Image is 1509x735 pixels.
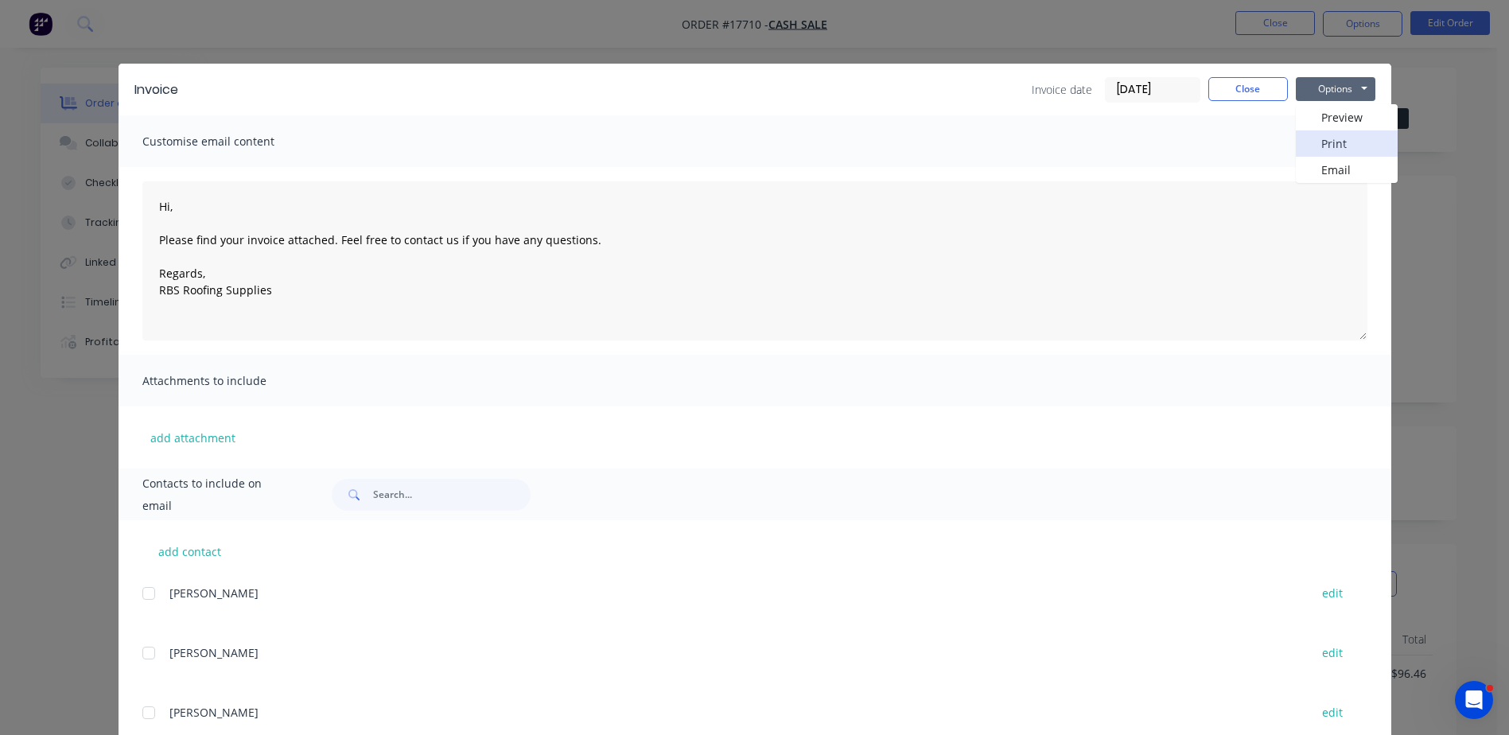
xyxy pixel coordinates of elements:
[1208,77,1288,101] button: Close
[1296,130,1398,157] button: Print
[373,479,531,511] input: Search...
[1313,642,1352,663] button: edit
[142,370,317,392] span: Attachments to include
[1296,157,1398,183] button: Email
[169,705,259,720] span: [PERSON_NAME]
[1455,681,1493,719] iframe: Intercom live chat
[1313,582,1352,604] button: edit
[1296,77,1375,101] button: Options
[142,426,243,449] button: add attachment
[1296,104,1398,130] button: Preview
[134,80,178,99] div: Invoice
[1032,81,1092,98] span: Invoice date
[142,472,293,517] span: Contacts to include on email
[169,585,259,601] span: [PERSON_NAME]
[142,539,238,563] button: add contact
[1313,702,1352,723] button: edit
[142,130,317,153] span: Customise email content
[142,181,1367,340] textarea: Hi, Please find your invoice attached. Feel free to contact us if you have any questions. Regards...
[169,645,259,660] span: [PERSON_NAME]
